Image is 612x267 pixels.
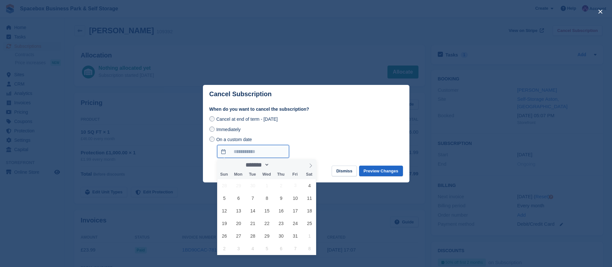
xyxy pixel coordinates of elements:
span: October 6, 2025 [232,192,245,204]
span: October 9, 2025 [275,192,287,204]
span: October 14, 2025 [246,204,259,217]
span: November 3, 2025 [232,242,245,255]
span: October 17, 2025 [289,204,302,217]
span: October 30, 2025 [275,230,287,242]
span: October 29, 2025 [261,230,273,242]
span: October 3, 2025 [289,179,302,192]
span: Immediately [216,127,240,132]
input: On a custom date [217,145,289,158]
span: October 20, 2025 [232,217,245,230]
span: Sun [217,172,231,177]
span: November 4, 2025 [246,242,259,255]
span: On a custom date [216,137,252,142]
span: September 28, 2025 [218,179,231,192]
span: October 26, 2025 [218,230,231,242]
span: Fri [288,172,302,177]
span: October 2, 2025 [275,179,287,192]
span: October 12, 2025 [218,204,231,217]
span: November 7, 2025 [289,242,302,255]
span: October 11, 2025 [303,192,316,204]
input: On a custom date [209,137,215,142]
span: Wed [259,172,274,177]
span: November 2, 2025 [218,242,231,255]
span: November 1, 2025 [303,230,316,242]
span: September 30, 2025 [246,179,259,192]
span: October 16, 2025 [275,204,287,217]
span: October 28, 2025 [246,230,259,242]
span: October 24, 2025 [289,217,302,230]
span: November 5, 2025 [261,242,273,255]
select: Month [244,161,270,168]
span: Cancel at end of term - [DATE] [216,117,277,122]
span: October 19, 2025 [218,217,231,230]
span: November 8, 2025 [303,242,316,255]
label: When do you want to cancel the subscription? [209,106,403,113]
input: Year [269,161,290,168]
span: Thu [274,172,288,177]
span: Tue [245,172,259,177]
span: Sat [302,172,316,177]
span: October 13, 2025 [232,204,245,217]
input: Immediately [209,127,215,132]
span: October 27, 2025 [232,230,245,242]
span: October 23, 2025 [275,217,287,230]
button: Preview Changes [359,166,403,176]
span: October 21, 2025 [246,217,259,230]
span: October 25, 2025 [303,217,316,230]
p: Cancel Subscription [209,90,272,98]
span: October 31, 2025 [289,230,302,242]
span: October 15, 2025 [261,204,273,217]
span: October 10, 2025 [289,192,302,204]
span: October 18, 2025 [303,204,316,217]
span: November 6, 2025 [275,242,287,255]
button: close [595,6,606,17]
span: Mon [231,172,245,177]
span: October 1, 2025 [261,179,273,192]
span: October 22, 2025 [261,217,273,230]
span: October 4, 2025 [303,179,316,192]
input: Cancel at end of term - [DATE] [209,116,215,121]
button: Dismiss [332,166,357,176]
span: October 5, 2025 [218,192,231,204]
span: October 7, 2025 [246,192,259,204]
span: September 29, 2025 [232,179,245,192]
span: October 8, 2025 [261,192,273,204]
